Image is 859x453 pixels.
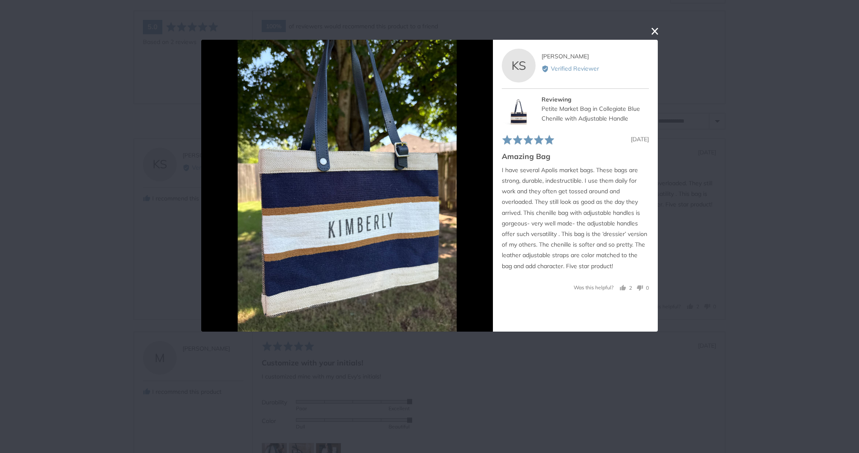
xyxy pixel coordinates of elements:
[542,52,589,60] span: [PERSON_NAME]
[542,64,649,73] div: Verified Reviewer
[574,284,613,290] span: Was this helpful?
[650,26,660,36] button: close this modal window
[502,94,536,128] img: Petite Market Bag in Collegiate Blue Chenille with Adjustable Handle
[633,284,649,292] button: No
[502,151,649,161] h2: Amazing Bag
[542,105,640,122] a: Petite Market Bag in Collegiate Blue Chenille with Adjustable Handle
[502,165,649,271] p: I have several Apolis market bags. These bags are strong, durable, indestructible. I use them dai...
[238,40,457,332] img: Customer image
[542,94,649,104] div: Reviewing
[620,284,632,292] button: Yes
[631,135,649,143] span: [DATE]
[502,49,536,82] div: KS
